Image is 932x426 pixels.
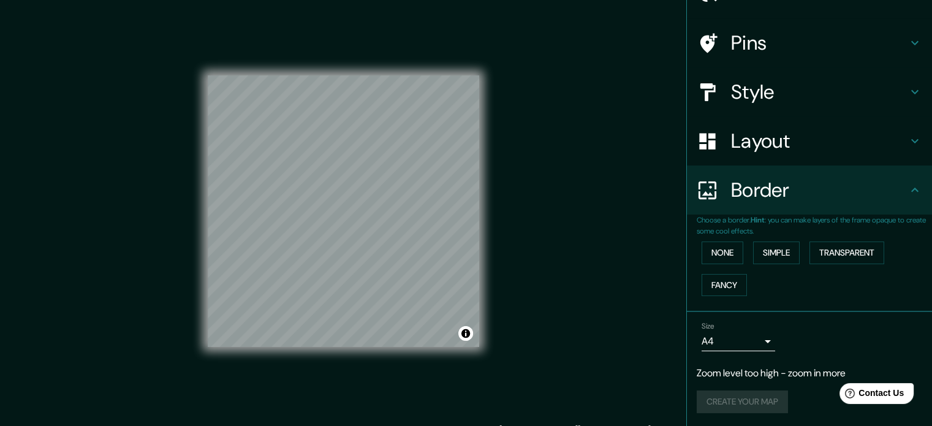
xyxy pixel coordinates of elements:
[208,75,479,347] canvas: Map
[731,31,907,55] h4: Pins
[809,242,884,264] button: Transparent
[687,18,932,67] div: Pins
[687,116,932,165] div: Layout
[697,215,932,237] p: Choose a border. : you can make layers of the frame opaque to create some cool effects.
[702,332,775,351] div: A4
[702,274,747,297] button: Fancy
[751,215,765,225] b: Hint
[753,242,800,264] button: Simple
[731,80,907,104] h4: Style
[697,366,922,381] p: Zoom level too high - zoom in more
[458,326,473,341] button: Toggle attribution
[687,165,932,215] div: Border
[687,67,932,116] div: Style
[702,321,714,332] label: Size
[823,378,919,413] iframe: Help widget launcher
[702,242,743,264] button: None
[731,178,907,202] h4: Border
[731,129,907,153] h4: Layout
